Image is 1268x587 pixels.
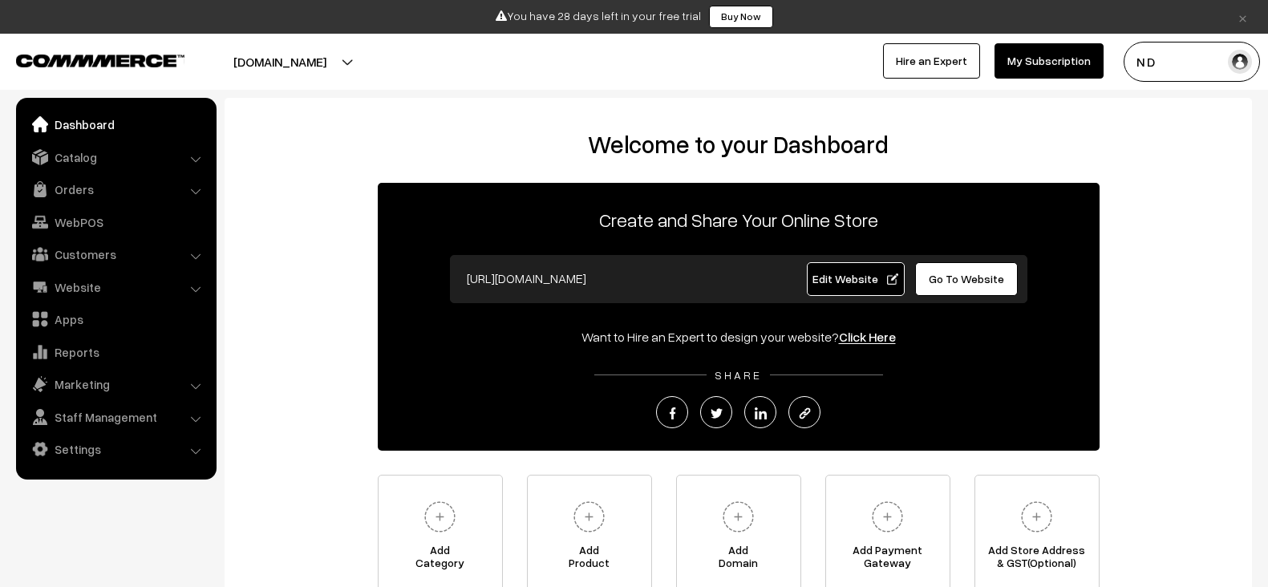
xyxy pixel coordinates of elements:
[528,544,651,576] span: Add Product
[16,50,156,69] a: COMMMERCE
[20,435,211,464] a: Settings
[929,272,1004,285] span: Go To Website
[20,338,211,366] a: Reports
[20,175,211,204] a: Orders
[1124,42,1260,82] button: N D
[1228,50,1252,74] img: user
[20,305,211,334] a: Apps
[20,370,211,399] a: Marketing
[20,143,211,172] a: Catalog
[378,205,1100,234] p: Create and Share Your Online Store
[567,495,611,539] img: plus.svg
[995,43,1104,79] a: My Subscription
[975,544,1099,576] span: Add Store Address & GST(Optional)
[241,130,1236,159] h2: Welcome to your Dashboard
[709,6,773,28] a: Buy Now
[883,43,980,79] a: Hire an Expert
[20,273,211,302] a: Website
[20,110,211,139] a: Dashboard
[20,208,211,237] a: WebPOS
[807,262,905,296] a: Edit Website
[16,55,184,67] img: COMMMERCE
[1015,495,1059,539] img: plus.svg
[20,240,211,269] a: Customers
[915,262,1019,296] a: Go To Website
[865,495,909,539] img: plus.svg
[378,327,1100,346] div: Want to Hire an Expert to design your website?
[379,544,502,576] span: Add Category
[812,272,898,285] span: Edit Website
[716,495,760,539] img: plus.svg
[826,544,950,576] span: Add Payment Gateway
[418,495,462,539] img: plus.svg
[707,368,770,382] span: SHARE
[677,544,800,576] span: Add Domain
[177,42,383,82] button: [DOMAIN_NAME]
[1232,7,1254,26] a: ×
[6,6,1262,28] div: You have 28 days left in your free trial
[20,403,211,431] a: Staff Management
[839,329,896,345] a: Click Here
